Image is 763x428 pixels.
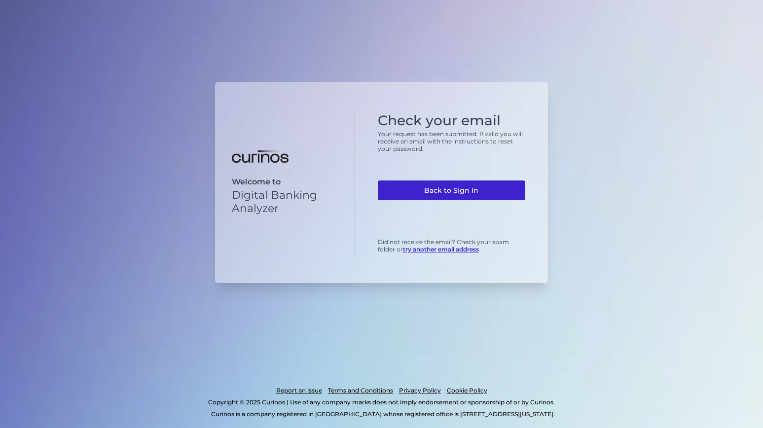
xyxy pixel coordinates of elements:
img: Digital Banking Analyzer [232,150,289,163]
a: Report an issue [276,385,322,396]
p: Copyright © 2025 Curinos | Use of any company marks does not imply endorsement or sponsorship of ... [48,396,715,408]
a: Cookie Policy [447,385,487,396]
p: Did not receive the email? Check your spam folder or [378,238,526,253]
p: Curinos is a company registered in [GEOGRAPHIC_DATA] whose registered office is [STREET_ADDRESS][... [51,408,715,420]
a: Back to Sign In [378,180,526,200]
a: Terms and Conditions [328,385,393,396]
h1: Check your email [378,112,526,129]
p: Digital Banking Analyzer [232,188,338,215]
a: Privacy Policy [399,385,441,396]
p: Your request has been submitted. If valid you will receive an email with the instructions to rese... [378,130,526,152]
p: Welcome to [232,177,338,186]
a: try another email address [403,246,479,253]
